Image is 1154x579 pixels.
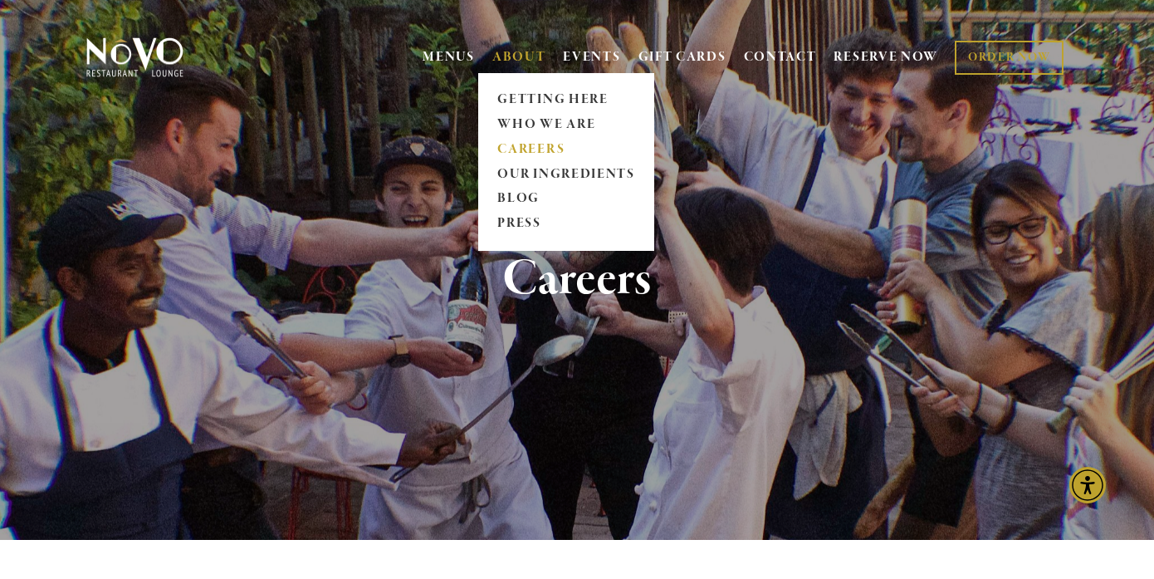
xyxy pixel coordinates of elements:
[492,162,640,187] a: OUR INGREDIENTS
[744,42,817,73] a: CONTACT
[83,37,187,78] img: Novo Restaurant &amp; Lounge
[492,212,640,237] a: PRESS
[492,87,640,112] a: GETTING HERE
[492,187,640,212] a: BLOG
[1069,467,1106,503] div: Accessibility Menu
[492,49,546,66] a: ABOUT
[638,42,726,73] a: GIFT CARDS
[423,49,475,66] a: MENUS
[492,112,640,137] a: WHO WE ARE
[955,41,1064,75] a: ORDER NOW
[492,137,640,162] a: CAREERS
[502,248,652,311] strong: Careers
[563,49,620,66] a: EVENTS
[834,42,938,73] a: RESERVE NOW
